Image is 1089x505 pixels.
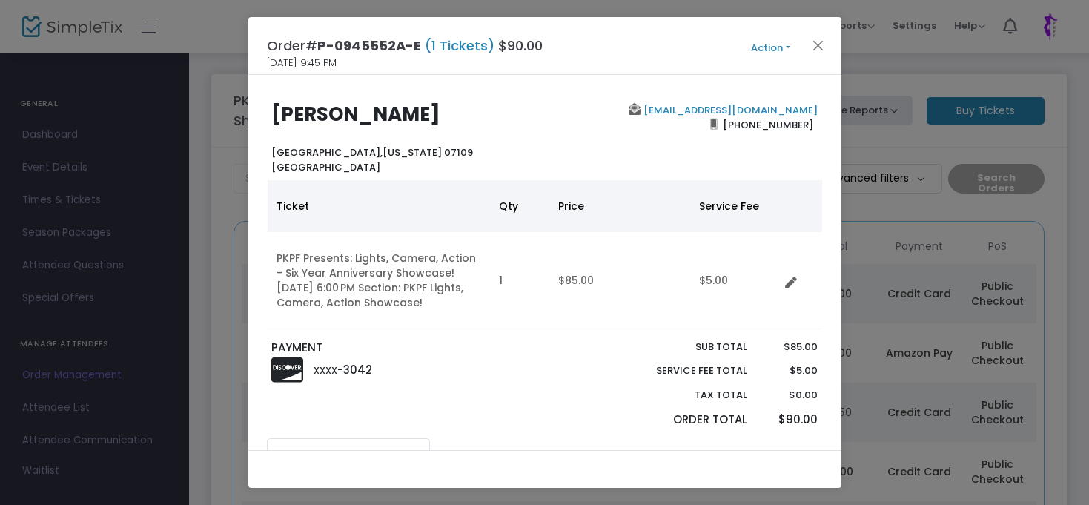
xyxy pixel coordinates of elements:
[762,363,818,378] p: $5.00
[490,180,549,232] th: Qty
[549,180,690,232] th: Price
[718,113,818,136] span: [PHONE_NUMBER]
[268,180,490,232] th: Ticket
[622,340,748,354] p: Sub total
[622,412,748,429] p: Order Total
[762,412,818,429] p: $90.00
[317,36,421,55] span: P-0945552A-E
[622,388,748,403] p: Tax Total
[268,232,490,329] td: PKPF Presents: Lights, Camera, Action - Six Year Anniversary Showcase! [DATE] 6:00 PM Section: PK...
[641,103,818,117] a: [EMAIL_ADDRESS][DOMAIN_NAME]
[267,438,430,469] a: Order Notes
[267,36,543,56] h4: Order# $90.00
[690,232,779,329] td: $5.00
[337,362,372,377] span: -3042
[267,56,337,70] span: [DATE] 9:45 PM
[434,438,597,469] a: Order Form Questions
[549,232,690,329] td: $85.00
[762,340,818,354] p: $85.00
[622,363,748,378] p: Service Fee Total
[690,180,779,232] th: Service Fee
[271,340,537,357] p: PAYMENT
[271,101,440,128] b: [PERSON_NAME]
[490,232,549,329] td: 1
[726,40,815,56] button: Action
[600,438,764,469] a: Transaction Details
[762,388,818,403] p: $0.00
[268,180,822,329] div: Data table
[271,145,383,159] span: [GEOGRAPHIC_DATA],
[271,145,473,174] b: [US_STATE] 07109 [GEOGRAPHIC_DATA]
[314,364,337,377] span: XXXX
[808,36,827,55] button: Close
[421,36,498,55] span: (1 Tickets)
